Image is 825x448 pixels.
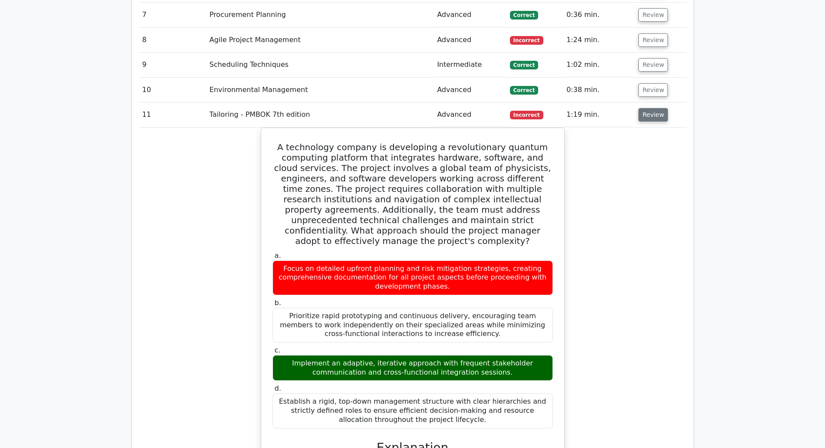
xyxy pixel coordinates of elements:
span: Incorrect [510,36,543,45]
td: 1:02 min. [563,53,635,77]
button: Review [638,83,668,97]
span: d. [275,384,281,392]
div: Prioritize rapid prototyping and continuous delivery, encouraging team members to work independen... [273,308,553,343]
button: Review [638,58,668,72]
div: Focus on detailed upfront planning and risk mitigation strategies, creating comprehensive documen... [273,260,553,295]
td: 0:36 min. [563,3,635,27]
span: Correct [510,86,538,95]
td: Scheduling Techniques [206,53,434,77]
span: b. [275,299,281,307]
button: Review [638,108,668,122]
td: 10 [139,78,206,102]
td: 0:38 min. [563,78,635,102]
td: Advanced [434,102,506,127]
div: Establish a rigid, top-down management structure with clear hierarchies and strictly defined role... [273,393,553,428]
button: Review [638,33,668,47]
h5: A technology company is developing a revolutionary quantum computing platform that integrates har... [272,142,554,246]
div: Implement an adaptive, iterative approach with frequent stakeholder communication and cross-funct... [273,355,553,381]
td: Advanced [434,3,506,27]
td: 7 [139,3,206,27]
span: Incorrect [510,111,543,119]
td: Environmental Management [206,78,434,102]
span: Correct [510,61,538,69]
td: 11 [139,102,206,127]
td: 8 [139,28,206,53]
span: c. [275,346,281,354]
span: a. [275,251,281,260]
td: Tailoring - PMBOK 7th edition [206,102,434,127]
span: Correct [510,11,538,20]
td: Advanced [434,78,506,102]
button: Review [638,8,668,22]
td: Agile Project Management [206,28,434,53]
td: Procurement Planning [206,3,434,27]
td: 1:19 min. [563,102,635,127]
td: Intermediate [434,53,506,77]
td: 1:24 min. [563,28,635,53]
td: 9 [139,53,206,77]
td: Advanced [434,28,506,53]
